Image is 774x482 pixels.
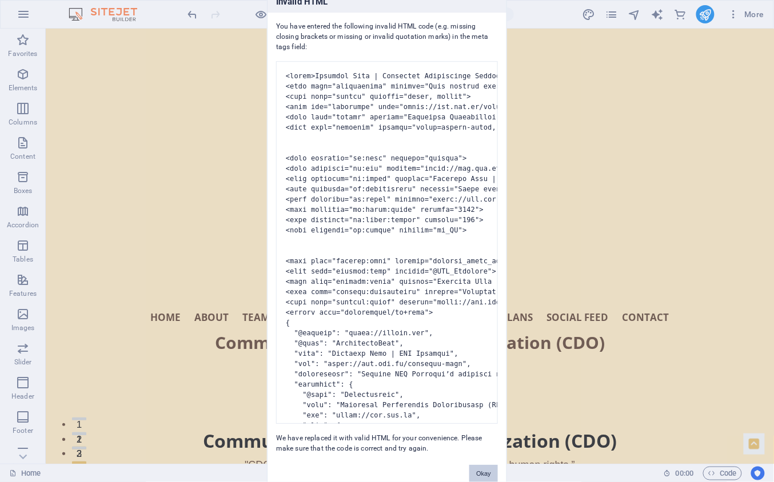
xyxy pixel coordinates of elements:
button: 2 [26,418,41,421]
pre: <lorem>Ipsumdol Sita | Consectet Adipiscinge Seddoeiusmod (TEM) Incididu</utlab> <etdo magn="aliq... [276,61,498,424]
div: You have entered the following invalid HTML code (e.g. missing closing brackets or missing or inv... [268,13,506,453]
button: 3 [26,433,41,436]
button: 1 [26,404,41,407]
button: Okay [469,465,498,482]
div: Hero Banner [85,165,643,387]
button: 1 [26,389,41,392]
